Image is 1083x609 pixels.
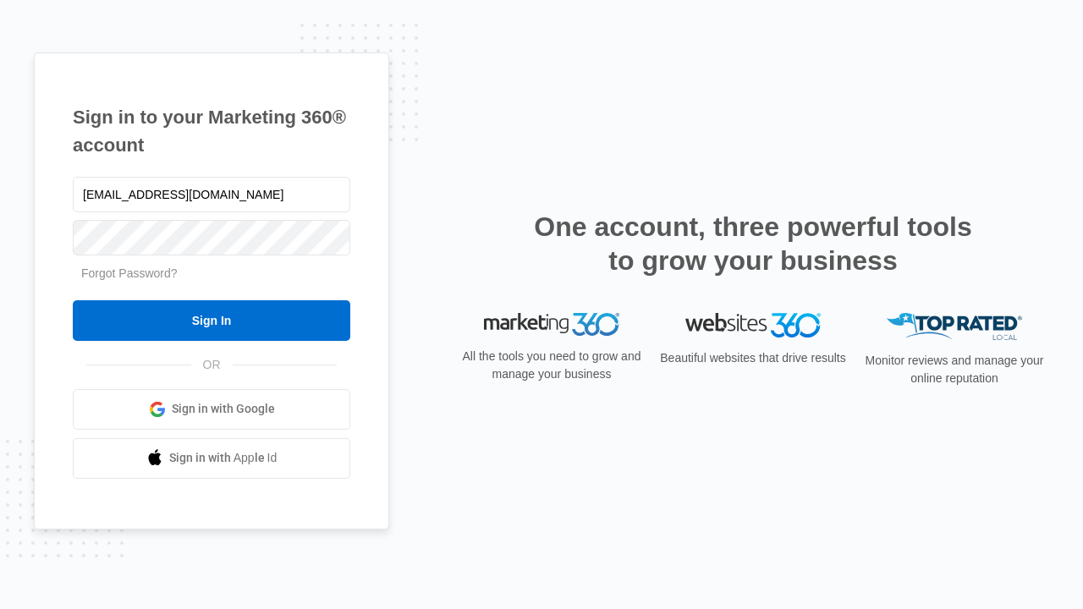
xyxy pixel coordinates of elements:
[685,313,821,337] img: Websites 360
[484,313,619,337] img: Marketing 360
[73,300,350,341] input: Sign In
[73,389,350,430] a: Sign in with Google
[169,449,278,467] span: Sign in with Apple Id
[81,266,178,280] a: Forgot Password?
[529,210,977,277] h2: One account, three powerful tools to grow your business
[457,348,646,383] p: All the tools you need to grow and manage your business
[887,313,1022,341] img: Top Rated Local
[73,438,350,479] a: Sign in with Apple Id
[73,177,350,212] input: Email
[172,400,275,418] span: Sign in with Google
[191,356,233,374] span: OR
[73,103,350,159] h1: Sign in to your Marketing 360® account
[860,352,1049,387] p: Monitor reviews and manage your online reputation
[658,349,848,367] p: Beautiful websites that drive results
